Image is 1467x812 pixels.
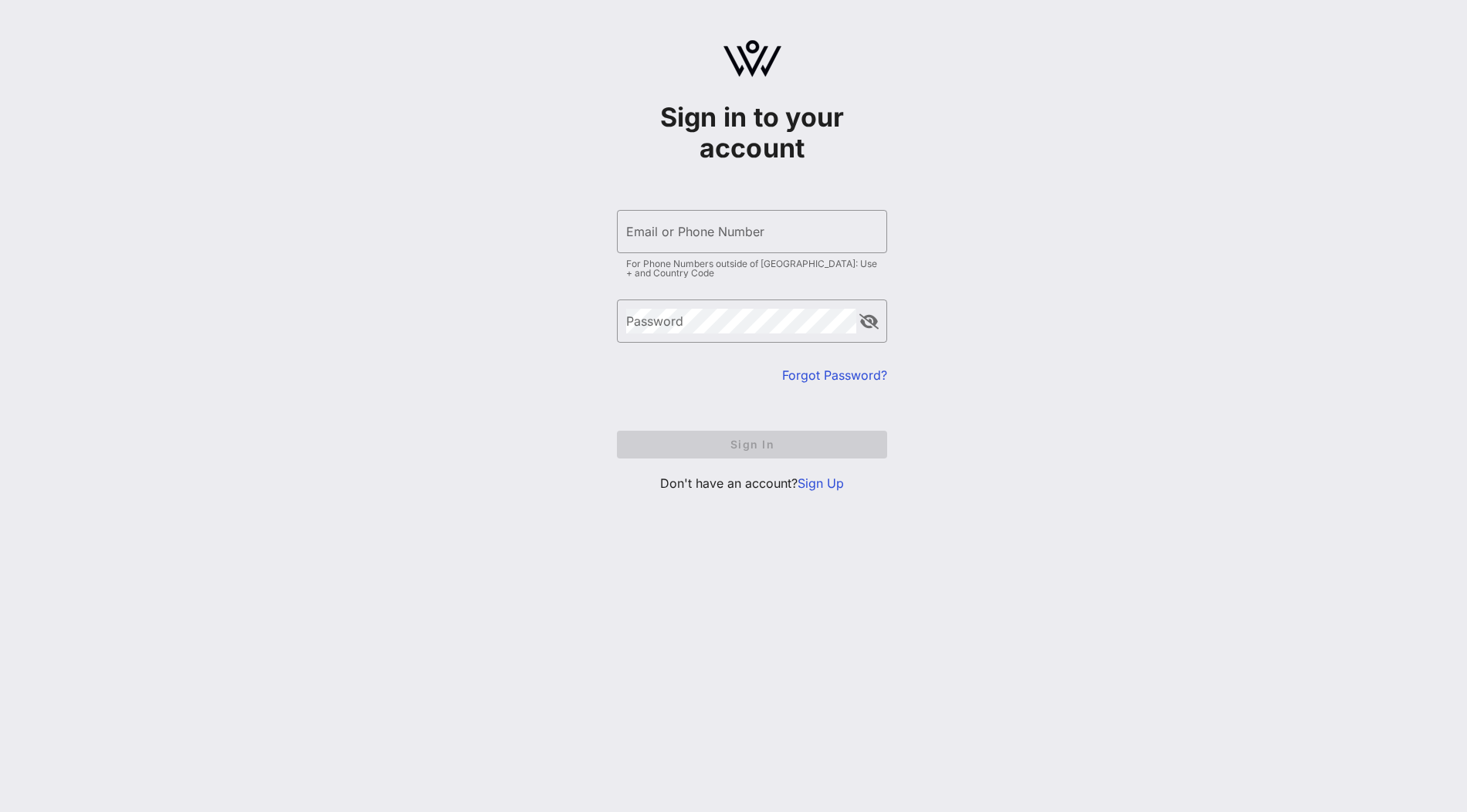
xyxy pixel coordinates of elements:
p: Don't have an account? [617,474,887,492]
a: Forgot Password? [782,367,887,383]
button: append icon [859,314,879,330]
div: For Phone Numbers outside of [GEOGRAPHIC_DATA]: Use + and Country Code [626,259,878,278]
a: Sign Up [798,475,844,491]
h1: Sign in to your account [617,102,887,164]
img: logo.svg [723,40,781,77]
